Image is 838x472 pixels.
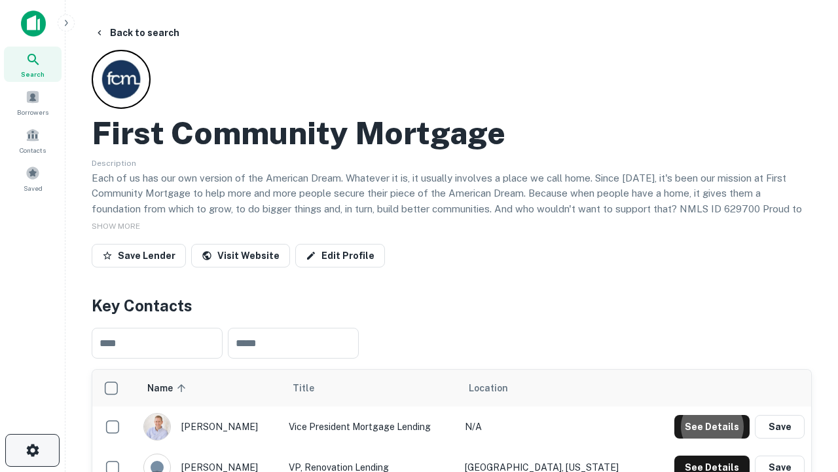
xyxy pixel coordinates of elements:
[137,370,282,406] th: Name
[17,107,48,117] span: Borrowers
[4,123,62,158] a: Contacts
[4,47,62,82] a: Search
[674,415,750,439] button: See Details
[21,69,45,79] span: Search
[773,325,838,388] iframe: Chat Widget
[282,370,458,406] th: Title
[92,170,812,232] p: Each of us has our own version of the American Dream. Whatever it is, it usually involves a place...
[469,380,508,396] span: Location
[755,415,805,439] button: Save
[295,244,385,267] a: Edit Profile
[92,114,505,152] h2: First Community Mortgage
[4,85,62,120] a: Borrowers
[92,222,140,231] span: SHOW MORE
[92,159,136,168] span: Description
[458,370,648,406] th: Location
[293,380,331,396] span: Title
[282,406,458,447] td: Vice President Mortgage Lending
[144,414,170,440] img: 1520878720083
[143,413,276,441] div: [PERSON_NAME]
[191,244,290,267] a: Visit Website
[89,21,185,45] button: Back to search
[92,244,186,267] button: Save Lender
[21,10,46,37] img: capitalize-icon.png
[4,161,62,196] a: Saved
[20,145,46,155] span: Contacts
[458,406,648,447] td: N/A
[92,294,812,317] h4: Key Contacts
[24,183,43,193] span: Saved
[147,380,190,396] span: Name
